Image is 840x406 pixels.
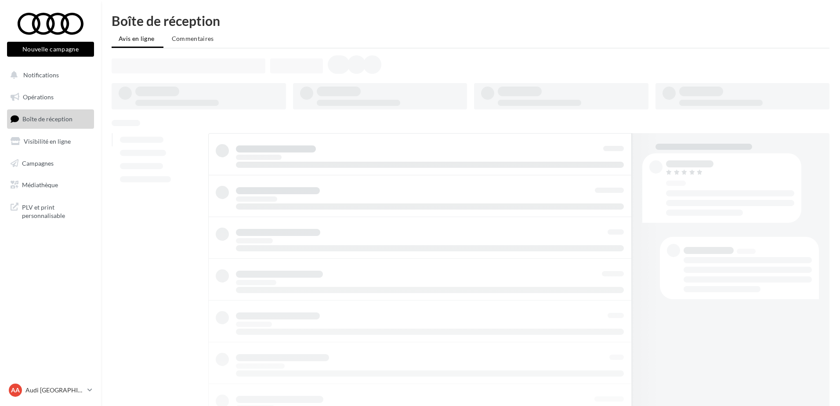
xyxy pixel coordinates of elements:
[5,132,96,151] a: Visibilité en ligne
[23,93,54,101] span: Opérations
[7,42,94,57] button: Nouvelle campagne
[22,159,54,167] span: Campagnes
[22,201,91,220] span: PLV et print personnalisable
[24,138,71,145] span: Visibilité en ligne
[5,176,96,194] a: Médiathèque
[23,71,59,79] span: Notifications
[22,181,58,188] span: Médiathèque
[5,66,92,84] button: Notifications
[172,35,214,42] span: Commentaires
[5,154,96,173] a: Campagnes
[7,382,94,399] a: AA Audi [GEOGRAPHIC_DATA]
[5,88,96,106] a: Opérations
[11,386,20,395] span: AA
[22,115,72,123] span: Boîte de réception
[5,198,96,224] a: PLV et print personnalisable
[25,386,84,395] p: Audi [GEOGRAPHIC_DATA]
[112,14,829,27] div: Boîte de réception
[5,109,96,128] a: Boîte de réception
